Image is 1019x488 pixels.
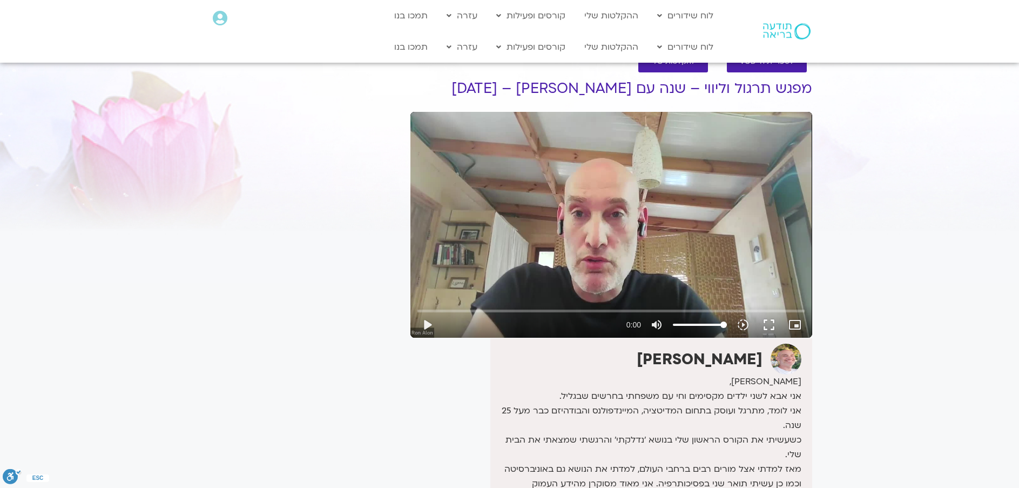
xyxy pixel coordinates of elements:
[652,5,719,26] a: לוח שידורים
[441,37,483,57] a: עזרה
[493,433,801,462] div: כשעשיתי את הקורס הראשון שלי בנושא 'נדלקתי' והרגשתי שמצאתי את הבית שלי.
[493,389,801,404] div: אני אבא לשני ילדים מקסימים וחי עם משפחתי בחרשים שבגליל.
[491,37,571,57] a: קורסים ופעילות
[493,375,801,389] div: [PERSON_NAME],
[579,5,644,26] a: ההקלטות שלי
[441,5,483,26] a: עזרה
[491,5,571,26] a: קורסים ופעילות
[389,37,433,57] a: תמכו בנו
[493,404,801,433] div: אני לומד, מתרגל ועוסק בתחום המדיטציה, המיינדפולנס והבודהיזם כבר מעל 25 שנה.
[740,58,794,66] span: לספריית ה-VOD
[389,5,433,26] a: תמכו בנו
[579,37,644,57] a: ההקלטות שלי
[652,37,719,57] a: לוח שידורים
[410,81,812,97] h1: מפגש תרגול וליווי – שנה עם [PERSON_NAME] – [DATE]
[637,349,762,370] strong: [PERSON_NAME]
[771,344,801,375] img: רון אלון
[763,23,811,39] img: תודעה בריאה
[651,58,695,66] span: להקלטות שלי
